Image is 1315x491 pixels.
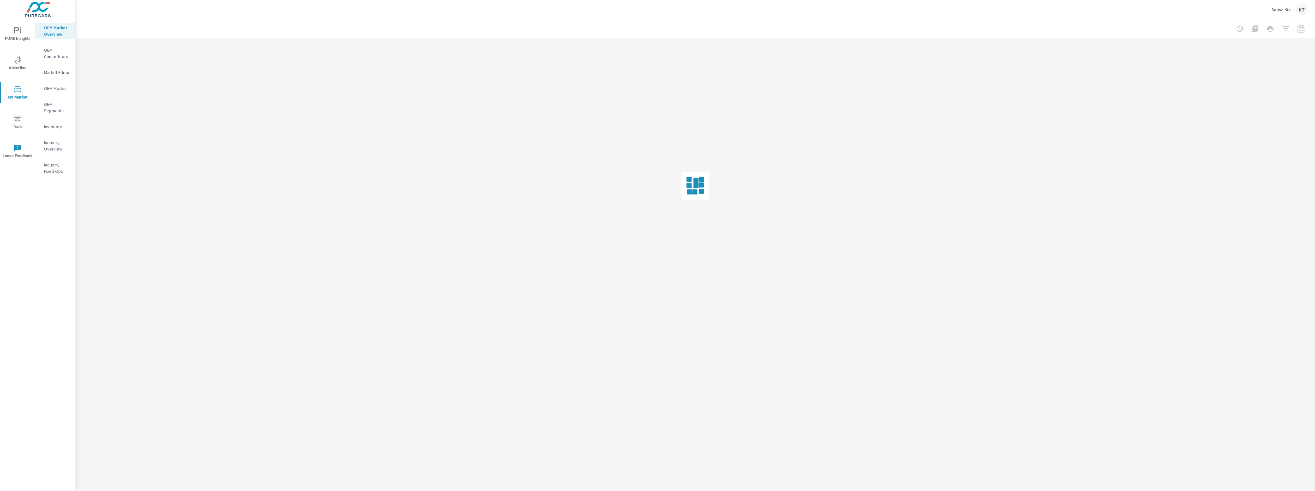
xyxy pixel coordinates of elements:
[35,138,75,154] div: Industry Overview
[44,123,70,130] p: Inventory
[2,144,33,160] span: Leave Feedback
[35,84,75,93] div: OEM Models
[35,23,75,39] div: OEM Market Overview
[44,69,70,76] p: Market Editor
[44,139,70,152] p: Industry Overview
[2,115,33,130] span: Tools
[35,45,75,61] div: OEM Competitors
[0,19,35,166] div: nav menu
[44,25,70,37] p: OEM Market Overview
[44,101,70,114] p: OEM Segments
[35,160,75,176] div: Industry Fixed Ops
[44,47,70,60] p: OEM Competitors
[2,27,33,42] span: PURE Insights
[1296,4,1307,15] div: KT
[1271,7,1291,12] p: Balise Kia
[2,85,33,101] span: My Market
[44,162,70,174] p: Industry Fixed Ops
[35,99,75,115] div: OEM Segments
[35,122,75,131] div: Inventory
[44,85,70,92] p: OEM Models
[35,68,75,77] div: Market Editor
[2,56,33,72] span: Advertise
